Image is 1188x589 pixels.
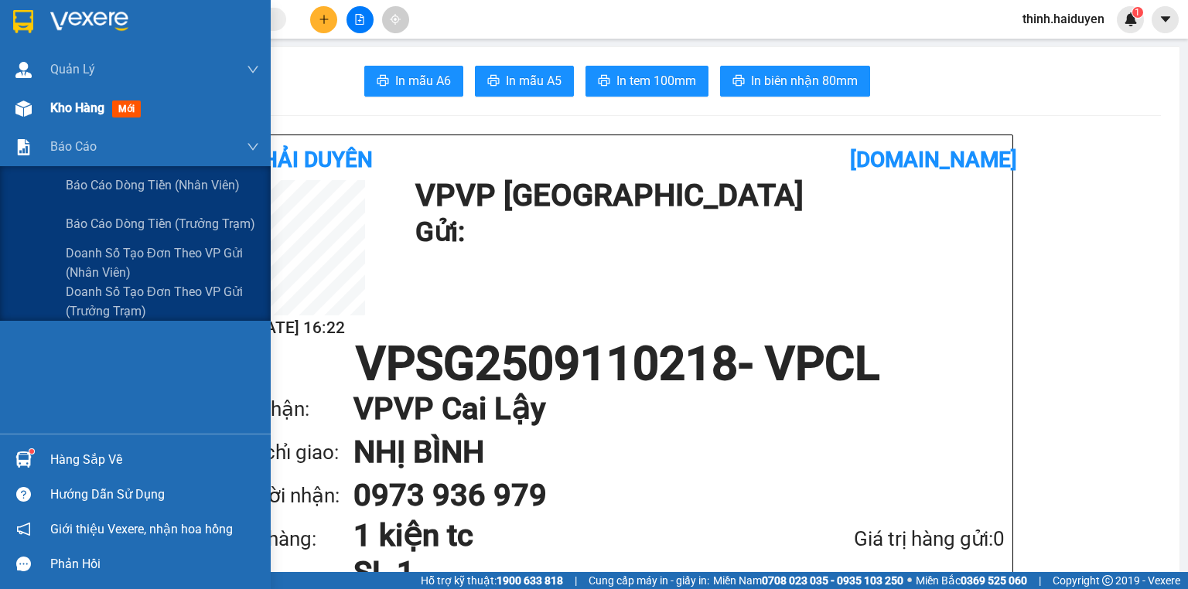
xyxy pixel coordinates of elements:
[382,6,409,33] button: aim
[353,474,974,517] h1: 0973 936 979
[15,139,32,155] img: solution-icon
[230,480,353,512] div: Người nhận:
[203,53,302,80] span: NHỊ BÌNH
[916,572,1027,589] span: Miền Bắc
[772,523,1005,555] div: Giá trị hàng gửi: 0
[415,180,997,211] h1: VP VP [GEOGRAPHIC_DATA]
[50,519,233,539] span: Giới thiệu Vexere, nhận hoa hồng
[230,315,365,341] h2: [DATE] 16:22
[377,74,389,89] span: printer
[181,13,306,32] div: VP Cai Lậy
[506,71,562,90] span: In mẫu A5
[230,393,353,425] div: VP nhận:
[247,141,259,153] span: down
[346,6,374,33] button: file-add
[353,517,772,554] h1: 1 kiện tc
[181,62,203,78] span: DĐ:
[395,71,451,90] span: In mẫu A6
[1152,6,1179,33] button: caret-down
[713,572,903,589] span: Miền Nam
[585,66,708,97] button: printerIn tem 100mm
[179,94,215,110] span: Chưa :
[29,449,34,454] sup: 1
[179,90,307,111] div: 20.000
[66,282,259,321] span: Doanh số tạo đơn theo VP gửi (trưởng trạm)
[1159,12,1173,26] span: caret-down
[16,522,31,536] span: notification
[262,147,373,172] b: Hải Duyên
[907,577,912,584] span: ⚪️
[353,431,974,474] h1: NHỊ BÌNH
[230,437,353,468] div: Địa chỉ giao:
[247,63,259,76] span: down
[50,483,259,506] div: Hướng dẫn sử dụng
[112,100,141,117] span: mới
[1132,7,1143,18] sup: 1
[589,572,709,589] span: Cung cấp máy in - giấy in:
[50,100,104,115] span: Kho hàng
[353,387,974,431] h1: VP VP Cai Lậy
[487,74,500,89] span: printer
[13,15,37,31] span: Gửi:
[15,451,32,468] img: warehouse-icon
[1135,7,1140,18] span: 1
[66,243,259,282] span: Doanh số tạo đơn theo VP gửi (nhân viên)
[961,574,1027,587] strong: 0369 525 060
[732,74,745,89] span: printer
[50,553,259,576] div: Phản hồi
[13,13,170,50] div: VP [GEOGRAPHIC_DATA]
[15,100,32,117] img: warehouse-icon
[230,341,1005,387] h1: VPSG2509110218 - VPCL
[421,572,563,589] span: Hỗ trợ kỹ thuật:
[310,6,337,33] button: plus
[751,71,858,90] span: In biên nhận 80mm
[497,574,563,587] strong: 1900 633 818
[364,66,463,97] button: printerIn mẫu A6
[390,14,401,25] span: aim
[319,14,329,25] span: plus
[762,574,903,587] strong: 0708 023 035 - 0935 103 250
[1039,572,1041,589] span: |
[1124,12,1138,26] img: icon-new-feature
[415,211,997,254] h1: Gửi:
[16,487,31,502] span: question-circle
[181,15,218,31] span: Nhận:
[50,448,259,472] div: Hàng sắp về
[1102,575,1113,586] span: copyright
[475,66,574,97] button: printerIn mẫu A5
[50,60,95,79] span: Quản Lý
[181,32,306,53] div: 0973936979
[16,557,31,571] span: message
[354,14,365,25] span: file-add
[13,10,33,33] img: logo-vxr
[66,214,255,233] span: Báo cáo dòng tiền (trưởng trạm)
[230,523,353,555] div: Tên hàng:
[66,175,240,195] span: Báo cáo dòng tiền (nhân viên)
[598,74,610,89] span: printer
[15,62,32,78] img: warehouse-icon
[850,147,1017,172] b: [DOMAIN_NAME]
[720,66,870,97] button: printerIn biên nhận 80mm
[575,572,577,589] span: |
[50,137,97,156] span: Báo cáo
[616,71,696,90] span: In tem 100mm
[1010,9,1117,29] span: thinh.haiduyen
